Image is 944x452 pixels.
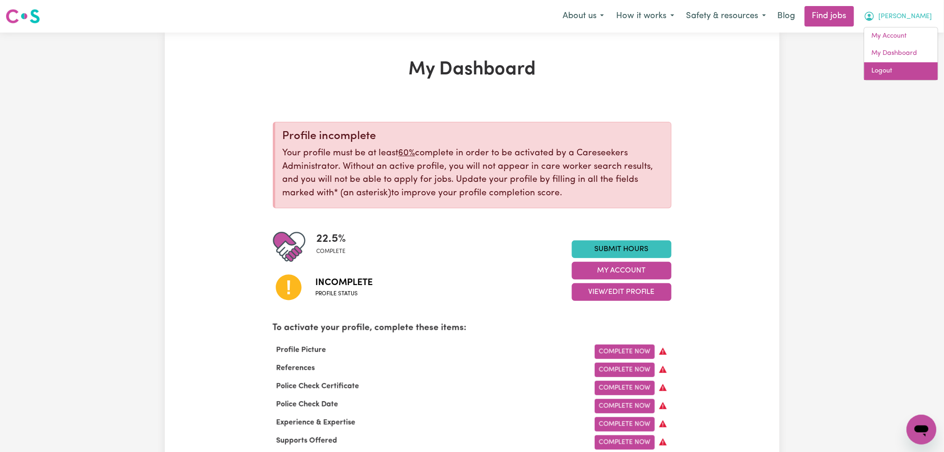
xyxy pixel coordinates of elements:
[595,417,655,432] a: Complete Now
[864,27,938,80] div: My Account
[283,130,664,143] div: Profile incomplete
[273,383,363,390] span: Police Check Certificate
[572,283,672,301] button: View/Edit Profile
[805,6,854,27] a: Find jobs
[273,419,360,426] span: Experience & Expertise
[273,437,341,445] span: Supports Offered
[273,59,672,81] h1: My Dashboard
[595,399,655,413] a: Complete Now
[864,45,938,62] a: My Dashboard
[595,363,655,377] a: Complete Now
[273,365,319,372] span: References
[879,12,932,22] span: [PERSON_NAME]
[273,346,330,354] span: Profile Picture
[6,8,40,25] img: Careseekers logo
[316,276,373,290] span: Incomplete
[6,6,40,27] a: Careseekers logo
[334,189,392,198] span: an asterisk
[572,240,672,258] a: Submit Hours
[317,231,354,263] div: Profile completeness: 22.5%
[317,231,346,247] span: 22.5 %
[317,247,346,256] span: complete
[595,381,655,395] a: Complete Now
[283,147,664,200] p: Your profile must be at least complete in order to be activated by a Careseekers Administrator. W...
[273,401,342,408] span: Police Check Date
[316,290,373,298] span: Profile status
[864,62,938,80] a: Logout
[610,7,680,26] button: How it works
[557,7,610,26] button: About us
[772,6,801,27] a: Blog
[572,262,672,279] button: My Account
[595,435,655,450] a: Complete Now
[680,7,772,26] button: Safety & resources
[273,322,672,335] p: To activate your profile, complete these items:
[399,149,415,158] u: 60%
[864,27,938,45] a: My Account
[595,345,655,359] a: Complete Now
[907,415,937,445] iframe: Button to launch messaging window
[858,7,938,26] button: My Account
